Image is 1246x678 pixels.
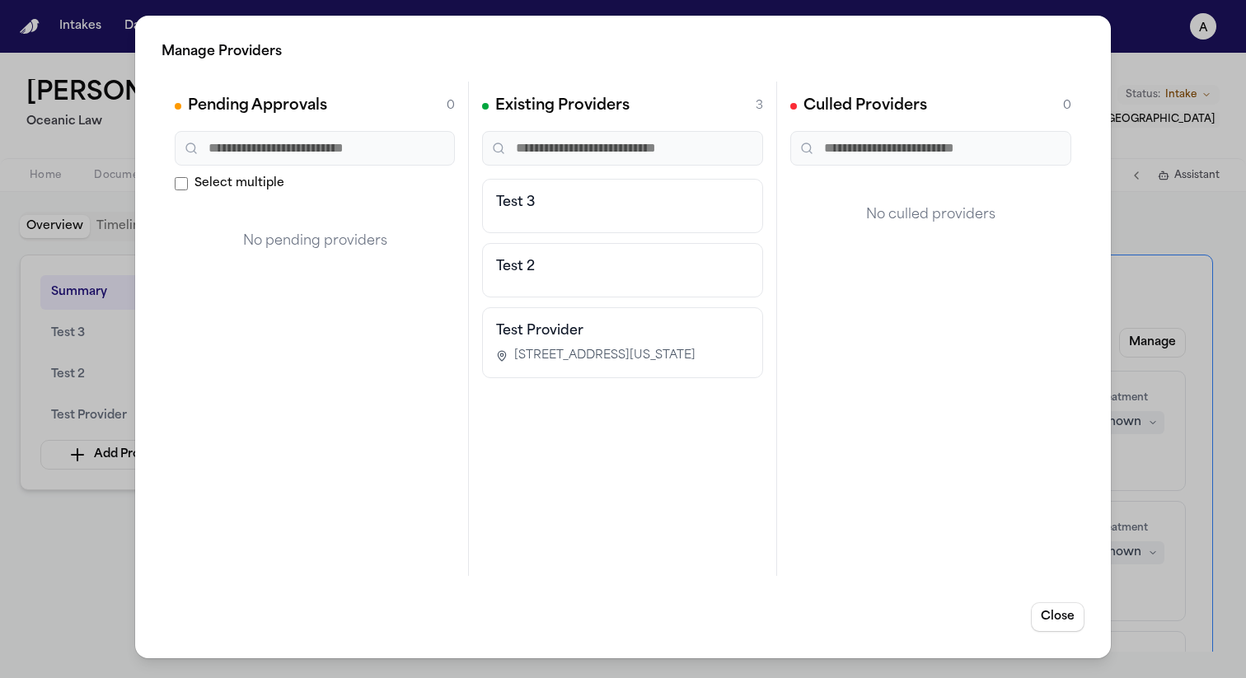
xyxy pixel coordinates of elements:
[188,95,327,118] h2: Pending Approvals
[756,98,763,115] span: 3
[803,95,927,118] h2: Culled Providers
[514,348,696,364] span: [STREET_ADDRESS][US_STATE]
[790,179,1071,251] div: No culled providers
[175,177,188,190] input: Select multiple
[496,193,748,213] h3: Test 3
[175,205,455,278] div: No pending providers
[162,42,1084,62] h2: Manage Providers
[1031,602,1084,632] button: Close
[447,98,455,115] span: 0
[495,95,630,118] h2: Existing Providers
[496,321,748,341] h3: Test Provider
[1063,98,1071,115] span: 0
[194,175,284,192] span: Select multiple
[496,257,748,277] h3: Test 2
